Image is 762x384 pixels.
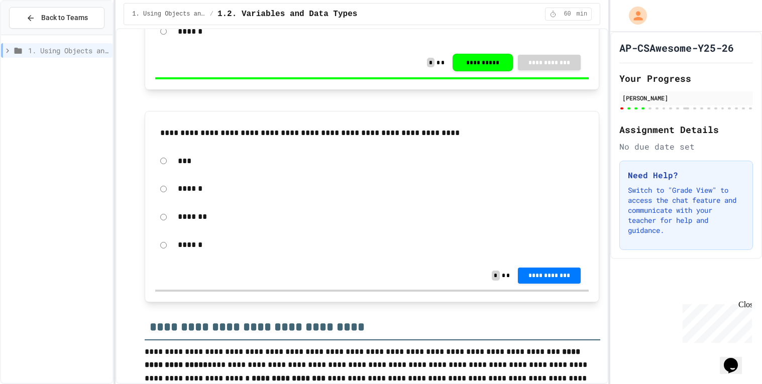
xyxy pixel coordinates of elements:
[4,4,69,64] div: Chat with us now!Close
[679,300,752,343] iframe: chat widget
[622,93,750,102] div: [PERSON_NAME]
[132,10,205,18] span: 1. Using Objects and Methods
[217,8,357,20] span: 1.2. Variables and Data Types
[619,71,753,85] h2: Your Progress
[560,10,576,18] span: 60
[619,41,734,55] h1: AP-CSAwesome-Y25-26
[618,4,649,27] div: My Account
[628,185,744,235] p: Switch to "Grade View" to access the chat feature and communicate with your teacher for help and ...
[619,141,753,153] div: No due date set
[577,10,588,18] span: min
[720,344,752,374] iframe: chat widget
[9,7,104,29] button: Back to Teams
[628,169,744,181] h3: Need Help?
[210,10,213,18] span: /
[41,13,88,23] span: Back to Teams
[28,45,108,56] span: 1. Using Objects and Methods
[619,122,753,137] h2: Assignment Details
